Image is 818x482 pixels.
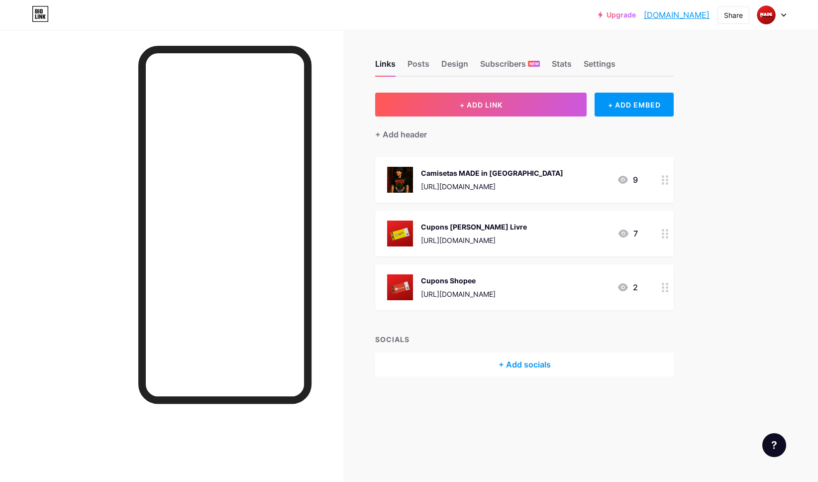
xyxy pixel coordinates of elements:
[617,281,638,293] div: 2
[375,58,396,76] div: Links
[421,222,527,232] div: Cupons [PERSON_NAME] Livre
[387,274,413,300] img: Cupons Shopee
[584,58,615,76] div: Settings
[617,174,638,186] div: 9
[421,235,527,245] div: [URL][DOMAIN_NAME]
[644,9,710,21] a: [DOMAIN_NAME]
[375,93,587,117] button: + ADD LINK
[421,181,563,192] div: [URL][DOMAIN_NAME]
[460,101,503,109] span: + ADD LINK
[757,5,776,24] img: Lucas Azevedo
[552,58,572,76] div: Stats
[529,61,539,67] span: NEW
[421,289,496,299] div: [URL][DOMAIN_NAME]
[375,128,427,140] div: + Add header
[617,228,638,240] div: 7
[598,11,636,19] a: Upgrade
[421,168,563,178] div: Camisetas MADE in [GEOGRAPHIC_DATA]
[375,353,674,376] div: + Add socials
[724,10,743,20] div: Share
[421,275,496,286] div: Cupons Shopee
[595,93,674,117] div: + ADD EMBED
[408,58,429,76] div: Posts
[387,221,413,246] img: Cupons Mercado Livre
[480,58,540,76] div: Subscribers
[441,58,468,76] div: Design
[375,334,674,345] div: SOCIALS
[387,167,413,193] img: Camisetas MADE in Prudente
